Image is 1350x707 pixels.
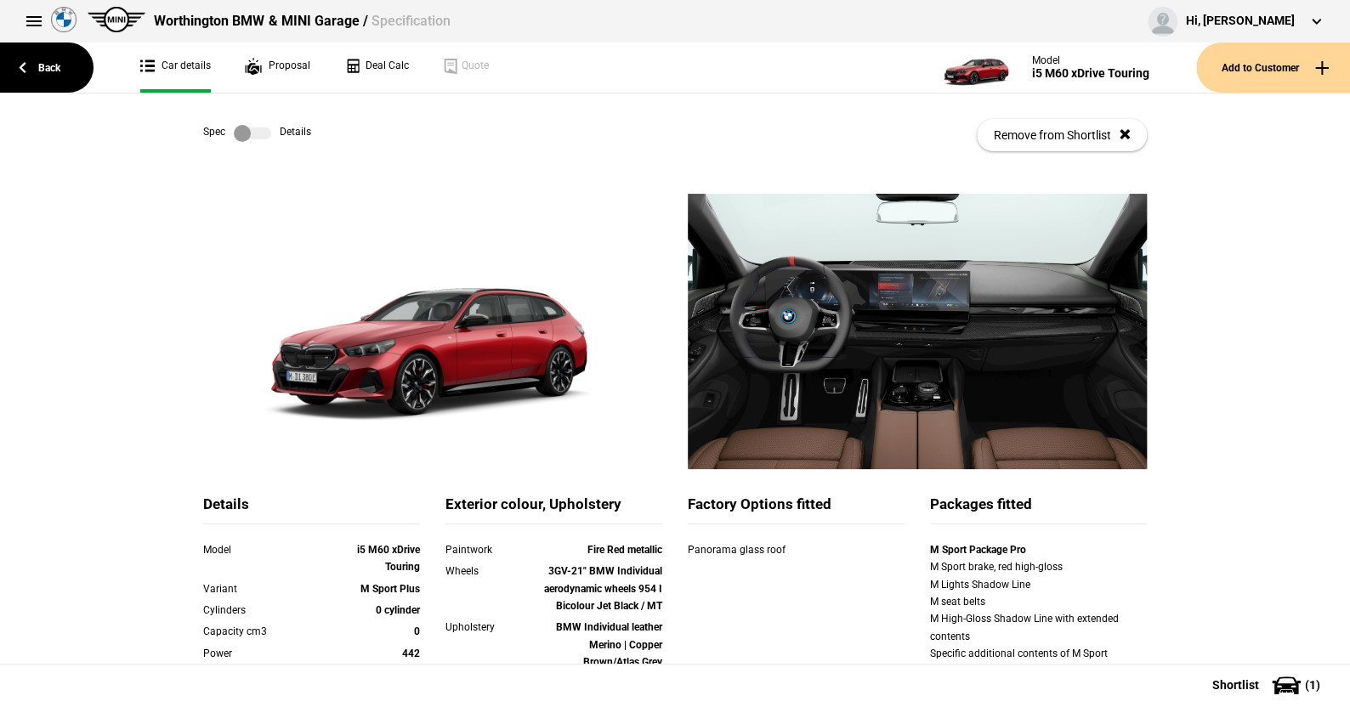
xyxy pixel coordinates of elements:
div: Power [203,645,333,662]
div: Upholstery [445,619,532,636]
div: Packages fitted [930,495,1147,524]
strong: M Sport Package Pro [930,544,1026,556]
div: i5 M60 xDrive Touring [1032,66,1149,81]
strong: 442 [402,648,420,659]
strong: 0 [414,625,420,637]
div: Variant [203,580,333,597]
span: ( 1 ) [1305,679,1320,691]
div: Details [203,495,420,524]
strong: i5 M60 xDrive Touring [357,544,420,573]
button: Add to Customer [1196,42,1350,93]
div: Spec Details [203,125,311,142]
strong: M Sport Plus [360,583,420,595]
a: Car details [140,42,211,93]
div: Capacity cm3 [203,623,333,640]
div: Hi, [PERSON_NAME] [1186,13,1295,30]
div: Worthington BMW & MINI Garage / [154,12,450,31]
div: Factory Options fitted [688,495,905,524]
strong: 3GV-21" BMW Individual aerodynamic wheels 954 I Bicolour Jet Black / MT [544,565,662,612]
div: Model [1032,54,1149,66]
div: M Sport brake, red high-gloss M Lights Shadow Line M seat belts M High-Gloss Shadow Line with ext... [930,558,1147,680]
strong: BMW Individual leather Merino | Copper Brown/Atlas Grey [556,621,662,668]
button: Shortlist(1) [1187,664,1350,706]
span: Shortlist [1212,679,1259,691]
div: Model [203,541,333,558]
span: Specification [371,13,450,29]
div: Exterior colour, Upholstery [445,495,662,524]
a: Proposal [245,42,310,93]
strong: 0 cylinder [376,604,420,616]
button: Remove from Shortlist [977,119,1147,151]
strong: Fire Red metallic [587,544,662,556]
img: bmw.png [51,7,77,32]
div: Wheels [445,563,532,580]
img: mini.png [88,7,145,32]
div: Panorama glass roof [688,541,840,558]
div: Cylinders [203,602,333,619]
a: Deal Calc [344,42,409,93]
div: Paintwork [445,541,532,558]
